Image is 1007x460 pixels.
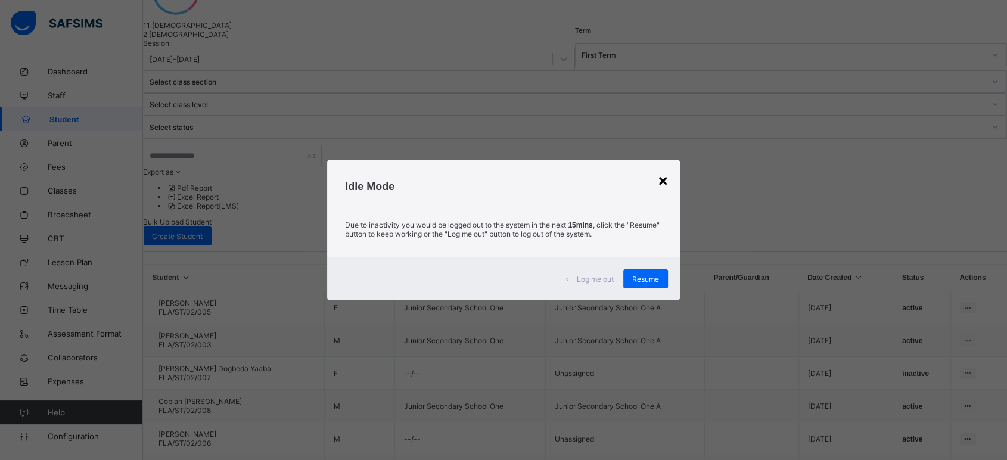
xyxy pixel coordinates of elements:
span: Resume [632,275,659,284]
h2: Idle Mode [345,181,662,193]
strong: 15mins [568,221,592,229]
div: × [658,172,667,191]
p: Due to inactivity you would be logged out to the system in the next , click the "Resume" button t... [345,220,662,238]
span: Log me out [577,275,614,284]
